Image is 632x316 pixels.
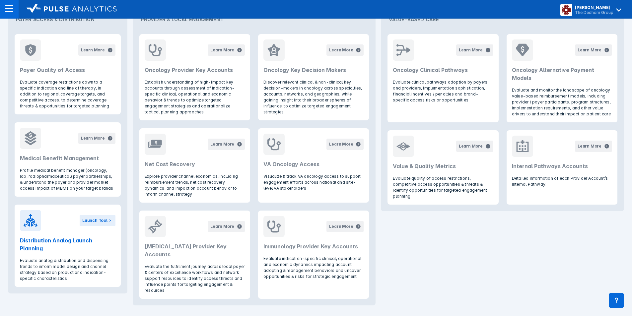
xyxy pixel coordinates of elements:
div: Learn More [329,141,353,147]
div: Learn More [329,47,353,53]
div: Learn More [210,47,234,53]
p: Discover relevant clinical & non-clinical key decision-makers in oncology across specialties, acc... [263,79,364,115]
p: Establish understanding of high-impact key accounts through assessment of indication-specific cli... [145,79,245,115]
div: Learn More [81,135,105,141]
p: Visualize & track VA oncology access to support engagement efforts across national and site-level... [263,173,364,191]
div: [PERSON_NAME] [575,5,613,10]
div: Learn More [459,47,483,53]
div: Launch Tool [82,218,107,223]
div: Payer Access & Distribution [11,9,125,30]
button: Learn More [575,141,612,152]
a: logo [19,4,117,15]
img: menu button [562,5,571,15]
p: Evaluate clinical pathways adoption by payers and providers, implementation sophistication, finan... [393,79,493,103]
p: Explore provider channel economics, including reimbursement trends, net cost recovery dynamics, a... [145,173,245,197]
button: Learn More [78,44,115,56]
h2: Oncology Alternative Payment Models [512,66,612,82]
h2: Oncology Key Decision Makers [263,66,364,74]
h2: Immunology Provider Key Accounts [263,242,364,250]
h2: Oncology Clinical Pathways [393,66,493,74]
h2: Medical Benefit Management [20,154,115,162]
p: Evaluate the fulfillment journey across local payer & centers of excellence workflows and network... [145,264,245,293]
div: Provider & Local Engagement [135,9,373,30]
div: Learn More [81,47,105,53]
div: Learn More [578,143,601,149]
img: logo [27,4,117,13]
p: Evaluate indication-specific clinical, operational and economic dynamics impacting account adopti... [263,256,364,280]
button: Learn More [326,221,364,232]
div: Learn More [578,47,601,53]
h2: VA Oncology Access [263,160,364,168]
div: Value-Based Care [384,9,621,30]
button: Learn More [208,221,245,232]
h2: Payer Quality of Access [20,66,115,74]
p: Evaluate and monitor the landscape of oncology value-based reimbursement models, including provid... [512,87,612,117]
button: Learn More [326,44,364,56]
h2: Internal Pathways Accounts [512,162,612,170]
h2: Net Cost Recovery [145,160,245,168]
h2: Oncology Provider Key Accounts [145,66,245,74]
button: Learn More [326,139,364,150]
div: Learn More [459,143,483,149]
button: Learn More [208,139,245,150]
p: Evaluate coverage restrictions down to a specific indication and line of therapy, in addition to ... [20,79,115,109]
p: Evaluate quality of access restrictions, competitive access opportunities & threats & identify op... [393,175,493,199]
p: Evaluate analog distribution and dispensing trends to inform model design and channel strategy ba... [20,258,115,282]
button: Learn More [208,44,245,56]
button: Learn More [456,141,493,152]
h2: Distribution Analog Launch Planning [20,236,115,252]
p: Profile medical benefit manager (oncology, lab, radiopharmaceutical) payer partnerships, & unders... [20,167,115,191]
div: Learn More [210,223,234,229]
button: Learn More [78,133,115,144]
button: Learn More [456,44,493,56]
h2: [MEDICAL_DATA] Provider Key Accounts [145,242,245,258]
button: Learn More [575,44,612,56]
img: menu--horizontal.svg [5,5,13,13]
div: Learn More [210,141,234,147]
p: Detailed information of each Provider Account’s Internal Pathway. [512,175,612,187]
button: Launch Tool [80,215,115,226]
div: Learn More [329,223,353,229]
div: The Dedham Group [575,10,613,15]
div: Contact Support [609,293,624,308]
h2: Value & Quality Metrics [393,162,493,170]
